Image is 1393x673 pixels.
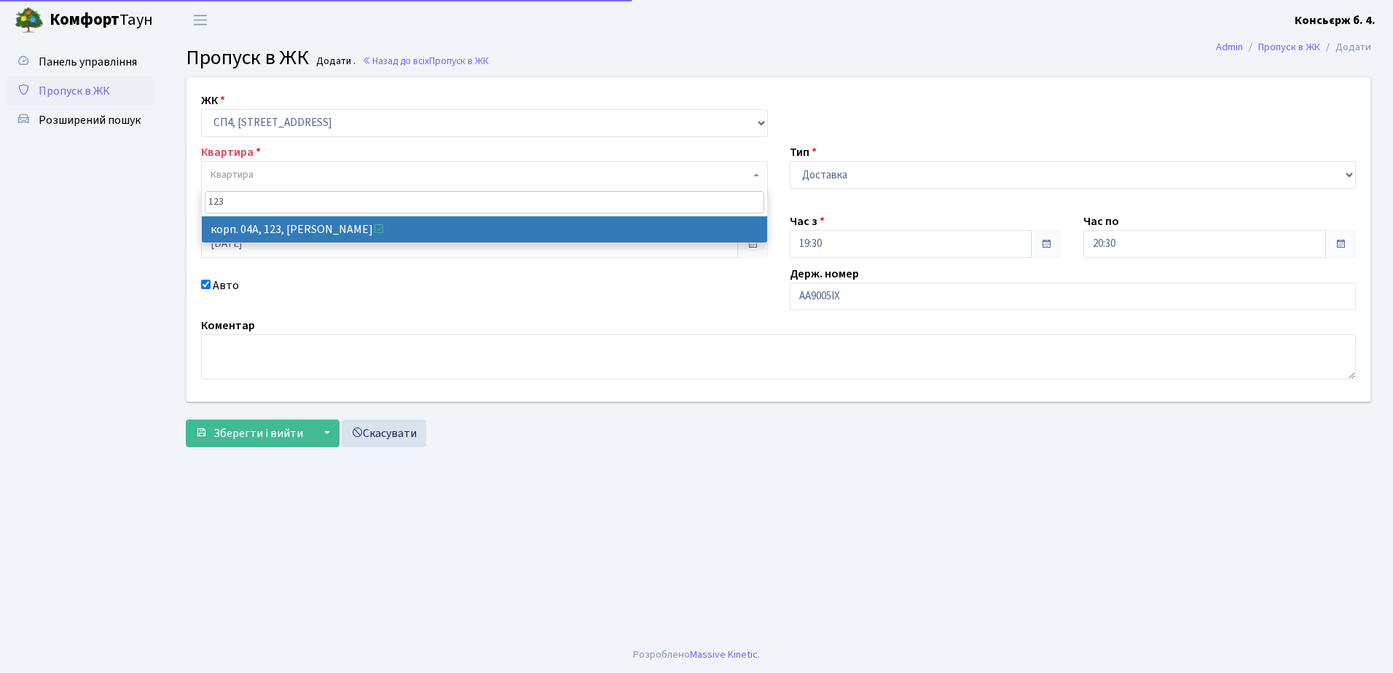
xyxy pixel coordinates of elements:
button: Зберегти і вийти [186,420,313,447]
li: Додати [1320,39,1371,55]
small: Додати . [313,55,356,68]
span: Таун [50,8,153,33]
button: Переключити навігацію [182,8,219,32]
label: Держ. номер [790,265,859,283]
label: Тип [790,143,817,161]
label: Авто [213,277,239,294]
span: Розширений пошук [39,112,141,128]
b: Комфорт [50,8,119,31]
label: Квартира [201,143,261,161]
label: ЖК [201,92,225,109]
a: Пропуск в ЖК [1258,39,1320,55]
label: Час по [1083,213,1119,230]
span: Зберегти і вийти [213,425,303,441]
label: Час з [790,213,825,230]
img: logo.png [15,6,44,35]
input: АА1234АА [790,283,1357,310]
span: Пропуск в ЖК [39,83,110,99]
li: корп. 04А, 123, [PERSON_NAME] [202,216,767,243]
span: Пропуск в ЖК [186,43,309,72]
div: Розроблено . [633,647,760,663]
a: Пропуск в ЖК [7,76,153,106]
span: Квартира [211,168,254,182]
a: Скасувати [342,420,426,447]
a: Розширений пошук [7,106,153,135]
a: Admin [1216,39,1243,55]
a: Назад до всіхПропуск в ЖК [362,54,489,68]
a: Панель управління [7,47,153,76]
nav: breadcrumb [1194,32,1393,63]
span: Пропуск в ЖК [429,54,489,68]
b: Консьєрж б. 4. [1295,12,1376,28]
a: Консьєрж б. 4. [1295,12,1376,29]
span: Панель управління [39,54,137,70]
a: Massive Kinetic [690,647,758,662]
label: Коментар [201,317,255,334]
